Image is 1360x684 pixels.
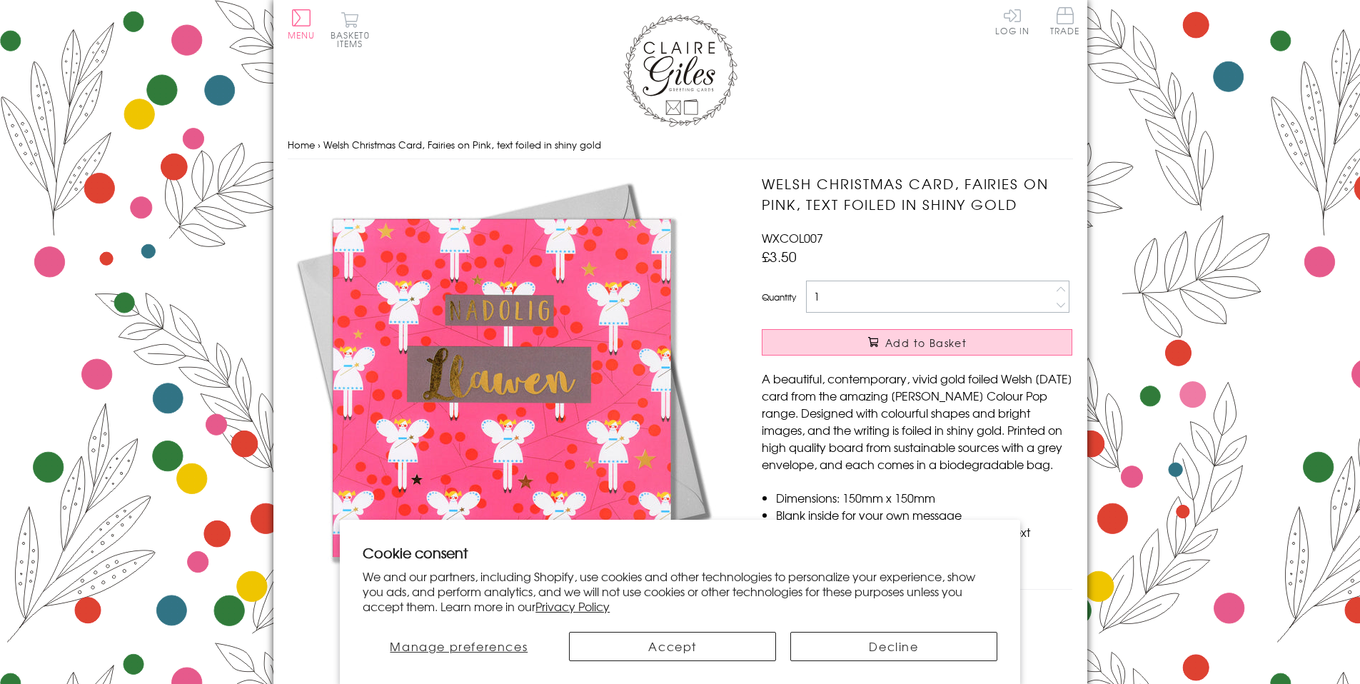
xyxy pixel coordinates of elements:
li: Blank inside for your own message [776,506,1072,523]
button: Accept [569,632,776,661]
p: We and our partners, including Shopify, use cookies and other technologies to personalize your ex... [363,569,997,613]
span: Manage preferences [390,638,528,655]
span: › [318,138,321,151]
button: Basket0 items [331,11,370,48]
button: Manage preferences [363,632,555,661]
span: Add to Basket [885,336,967,350]
h2: Cookie consent [363,543,997,563]
img: Claire Giles Greetings Cards [623,14,737,127]
button: Add to Basket [762,329,1072,356]
span: Menu [288,29,316,41]
label: Quantity [762,291,796,303]
nav: breadcrumbs [288,131,1073,160]
p: A beautiful, contemporary, vivid gold foiled Welsh [DATE] card from the amazing [PERSON_NAME] Col... [762,370,1072,473]
button: Menu [288,9,316,39]
a: Home [288,138,315,151]
button: Decline [790,632,997,661]
span: Trade [1050,7,1080,35]
span: Welsh Christmas Card, Fairies on Pink, text foiled in shiny gold [323,138,601,151]
span: £3.50 [762,246,797,266]
h1: Welsh Christmas Card, Fairies on Pink, text foiled in shiny gold [762,173,1072,215]
img: Welsh Christmas Card, Fairies on Pink, text foiled in shiny gold [288,173,716,602]
a: Log In [995,7,1029,35]
span: WXCOL007 [762,229,823,246]
a: Privacy Policy [535,598,610,615]
span: 0 items [337,29,370,50]
li: Dimensions: 150mm x 150mm [776,489,1072,506]
a: Trade [1050,7,1080,38]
